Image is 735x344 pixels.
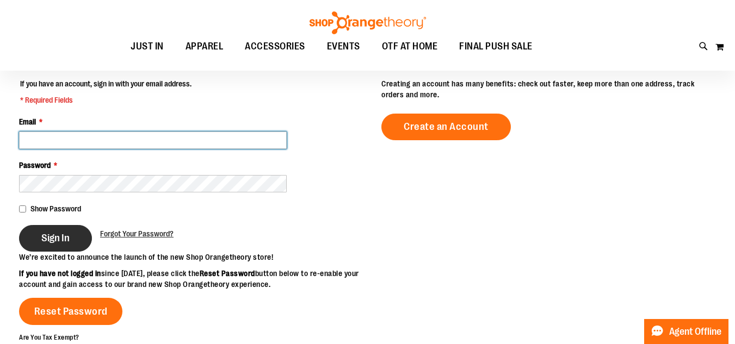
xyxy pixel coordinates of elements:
[200,269,255,278] strong: Reset Password
[19,78,193,105] legend: If you have an account, sign in with your email address.
[669,327,721,337] span: Agent Offline
[20,95,192,105] span: * Required Fields
[19,268,368,290] p: since [DATE], please click the button below to re-enable your account and gain access to our bran...
[100,228,174,239] a: Forgot Your Password?
[382,34,438,59] span: OTF AT HOME
[19,252,368,262] p: We’re excited to announce the launch of the new Shop Orangetheory store!
[19,334,79,341] strong: Are You Tax Exempt?
[327,34,360,59] span: EVENTS
[100,229,174,238] span: Forgot Your Password?
[19,225,92,252] button: Sign In
[30,204,81,213] span: Show Password
[186,34,224,59] span: APPAREL
[41,232,70,244] span: Sign In
[34,305,108,317] span: Reset Password
[381,114,511,140] a: Create an Account
[381,78,716,100] p: Creating an account has many benefits: check out faster, keep more than one address, track orders...
[131,34,164,59] span: JUST IN
[459,34,533,59] span: FINAL PUSH SALE
[19,269,101,278] strong: If you have not logged in
[245,34,305,59] span: ACCESSORIES
[404,121,489,133] span: Create an Account
[644,319,728,344] button: Agent Offline
[19,298,122,325] a: Reset Password
[19,161,51,170] span: Password
[308,11,428,34] img: Shop Orangetheory
[19,117,36,126] span: Email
